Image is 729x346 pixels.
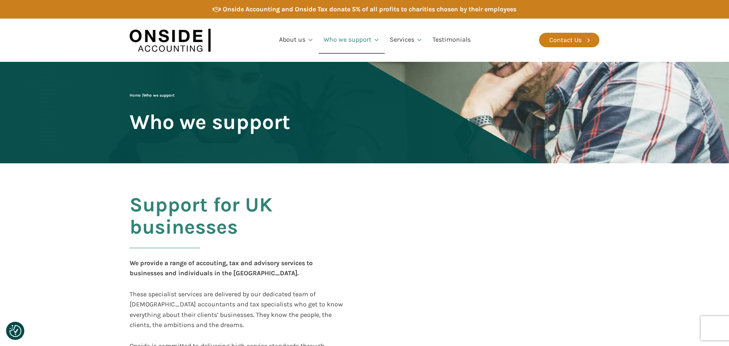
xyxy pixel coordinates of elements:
[130,259,314,277] span: We provide a range of accouting, tax and advisory services to businesses and individuals in the [...
[130,290,345,329] span: These specialist services are delivered by our dedicated team of [DEMOGRAPHIC_DATA] accountants a...
[130,25,211,56] img: Onside Accounting
[130,93,141,98] a: Home
[143,93,175,98] span: Who we support
[130,111,290,133] span: Who we support
[539,33,599,47] a: Contact Us
[385,26,428,54] a: Services
[274,26,319,54] a: About us
[223,4,516,15] div: Onside Accounting and Onside Tax donate 5% of all profits to charities chosen by their employees
[130,194,347,258] h2: Support for UK businesses
[428,26,475,54] a: Testimonials
[9,325,21,337] img: Revisit consent button
[319,26,385,54] a: Who we support
[9,325,21,337] button: Consent Preferences
[549,35,582,45] div: Contact Us
[130,93,175,98] span: |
